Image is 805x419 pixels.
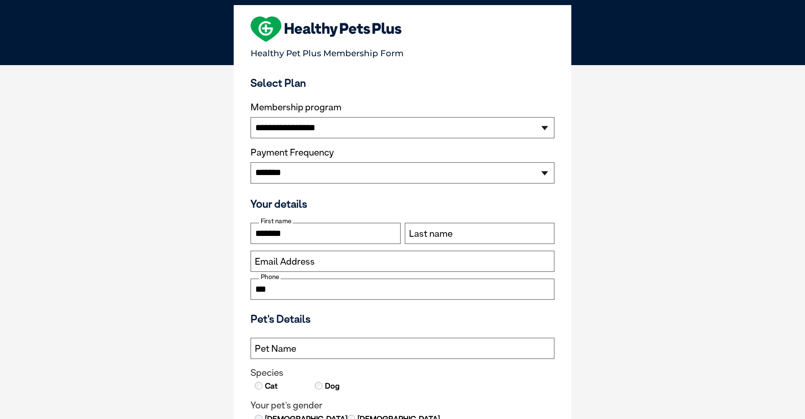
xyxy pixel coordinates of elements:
p: Healthy Pet Plus Membership Form [251,44,554,58]
h3: Select Plan [251,77,554,89]
label: Dog [324,381,340,392]
h3: Pet's Details [247,312,558,325]
legend: Your pet's gender [251,400,554,411]
label: Last name [409,228,453,239]
label: First name [259,217,293,225]
label: Membership program [251,102,554,113]
label: Email Address [255,256,315,267]
img: heart-shape-hpp-logo-large.png [251,16,401,42]
legend: Species [251,367,554,378]
label: Payment Frequency [251,147,334,158]
label: Phone [259,273,281,281]
h3: Your details [251,197,554,210]
label: Cat [264,381,278,392]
